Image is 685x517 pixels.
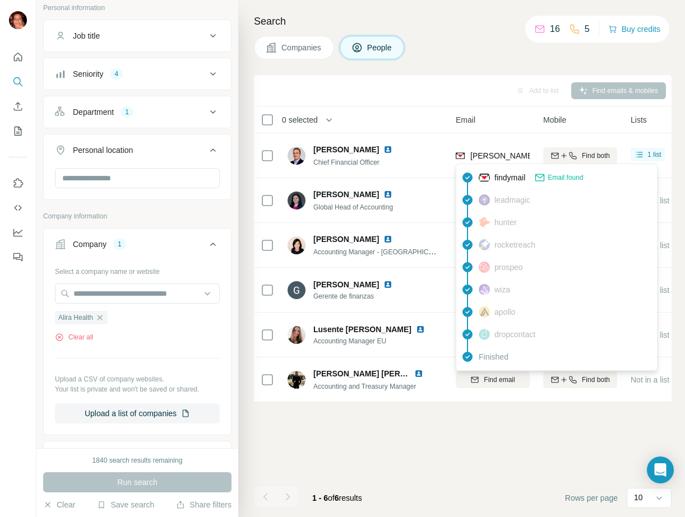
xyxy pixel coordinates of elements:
span: apollo [494,306,515,318]
span: Email found [548,173,583,183]
button: Clear all [55,332,93,342]
div: Personal location [73,145,133,156]
span: Gerente de finanzas [313,291,406,301]
button: Find email [456,371,530,388]
button: Department1 [44,99,231,125]
span: [PERSON_NAME] [313,144,379,155]
button: Quick start [9,47,27,67]
img: LinkedIn logo [383,145,392,154]
div: 1 [121,107,133,117]
div: 1 [113,239,126,249]
button: Use Surfe API [9,198,27,218]
img: LinkedIn logo [414,369,423,378]
img: provider findymail logo [456,150,465,161]
button: Clear [43,499,75,510]
button: Use Surfe on LinkedIn [9,173,27,193]
button: Search [9,72,27,92]
span: [PERSON_NAME] [313,234,379,245]
span: rocketreach [494,239,535,250]
span: dropcontact [494,329,535,340]
span: [PERSON_NAME] [313,279,379,290]
span: Lists [631,114,647,125]
span: Mobile [543,114,566,125]
span: Email [456,114,475,125]
img: provider apollo logo [479,306,490,318]
img: Avatar [288,236,306,254]
span: Finished [479,351,508,362]
button: My lists [9,121,27,141]
span: Accounting Manager - [GEOGRAPHIC_DATA] [313,247,451,256]
span: of [328,493,335,502]
span: Global Head of Accounting [313,203,393,211]
span: 6 [335,493,339,502]
span: [PERSON_NAME] [PERSON_NAME] [313,369,447,378]
span: Find both [582,375,610,385]
img: provider dropcontact logo [479,329,490,340]
div: 4 [110,69,123,79]
img: provider wiza logo [479,284,490,295]
img: LinkedIn logo [383,190,392,199]
span: Rows per page [565,492,618,504]
button: Seniority4 [44,60,231,87]
span: Lusente [PERSON_NAME] [313,324,411,335]
span: results [312,493,362,502]
button: Find both [543,371,617,388]
img: provider prospeo logo [479,262,490,273]
span: prospeo [494,262,523,273]
div: Company [73,239,107,250]
span: findymail [494,172,525,183]
span: leadmagic [494,194,530,206]
img: LinkedIn logo [383,235,392,244]
span: Companies [281,42,322,53]
div: 1840 search results remaining [92,455,183,465]
img: Avatar [288,326,306,344]
span: Accounting Manager EU [313,336,437,346]
img: Avatar [9,11,27,29]
button: Enrich CSV [9,96,27,117]
span: 1 list [647,150,661,160]
img: provider leadmagic logo [479,194,490,206]
button: Upload a list of companies [55,403,220,423]
h4: Search [254,13,672,29]
button: Find both [543,147,617,164]
button: Job title [44,22,231,49]
p: Upload a CSV of company websites. [55,374,220,384]
div: Select a company name or website [55,262,220,277]
span: Find email [484,375,515,385]
span: Find both [582,151,610,161]
span: Not in a list [631,375,669,384]
div: Open Intercom Messenger [647,457,674,483]
img: Avatar [288,147,306,165]
button: Personal location [44,137,231,168]
button: Feedback [9,247,27,267]
button: Buy credits [608,21,660,37]
p: 5 [585,22,590,36]
button: Share filters [176,499,232,510]
p: Company information [43,211,232,221]
button: Industry [44,444,231,471]
span: People [367,42,393,53]
p: Personal information [43,3,232,13]
span: Alira Health [58,313,93,323]
p: 16 [550,22,560,36]
button: Company1 [44,231,231,262]
span: [PERSON_NAME] [313,189,379,200]
img: Avatar [288,192,306,209]
img: LinkedIn logo [416,325,425,334]
span: wiza [494,284,510,295]
img: provider rocketreach logo [479,239,490,250]
span: 0 selected [282,114,318,125]
div: Job title [73,30,100,41]
span: Accounting and Treasury Manager [313,383,416,390]
button: Save search [97,499,154,510]
img: provider hunter logo [479,217,490,227]
p: Your list is private and won't be saved or shared. [55,384,220,394]
button: Dashboard [9,222,27,243]
span: 1 - 6 [312,493,328,502]
img: Avatar [288,371,306,389]
span: hunter [494,217,517,228]
span: Chief Financial Officer [313,159,379,166]
div: Seniority [73,68,103,80]
div: Department [73,106,114,118]
img: provider findymail logo [479,172,490,183]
